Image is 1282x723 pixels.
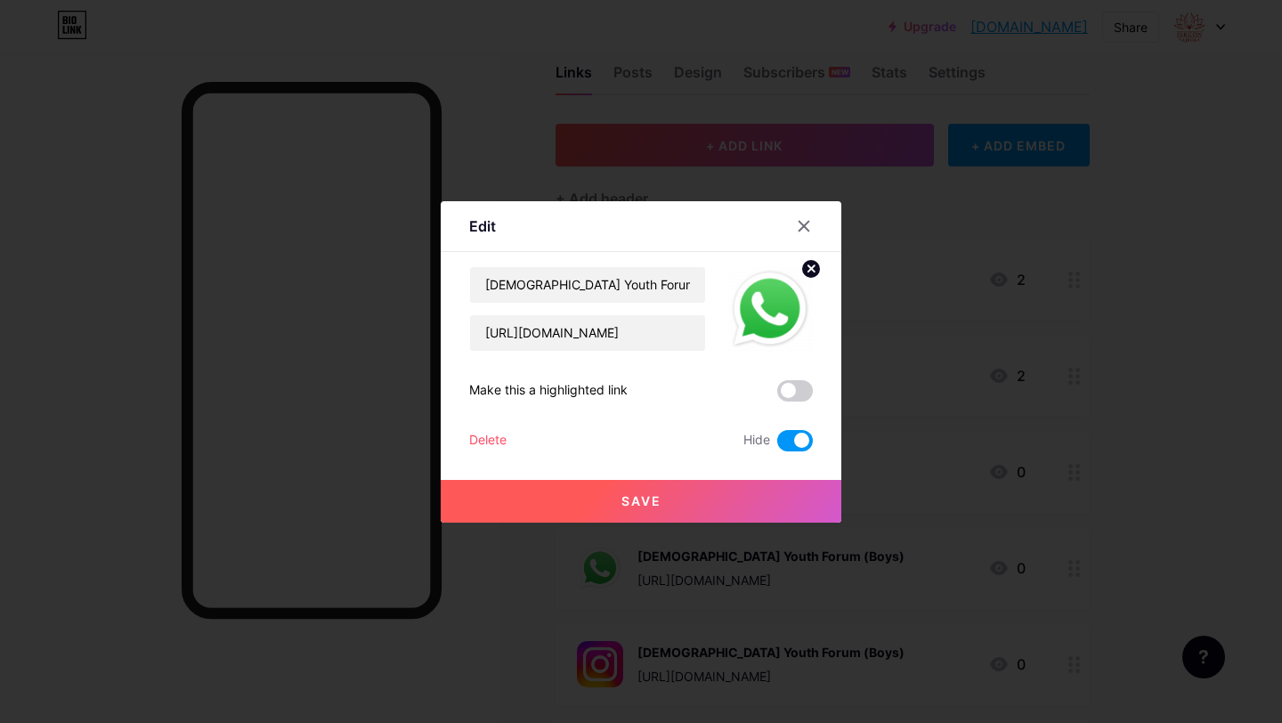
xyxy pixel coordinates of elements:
div: Make this a highlighted link [469,380,628,402]
input: URL [470,315,705,351]
span: Save [621,493,661,508]
input: Title [470,267,705,303]
div: Delete [469,430,507,451]
img: link_thumbnail [727,266,813,352]
button: Save [441,480,841,523]
span: Hide [743,430,770,451]
div: Edit [469,215,496,237]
